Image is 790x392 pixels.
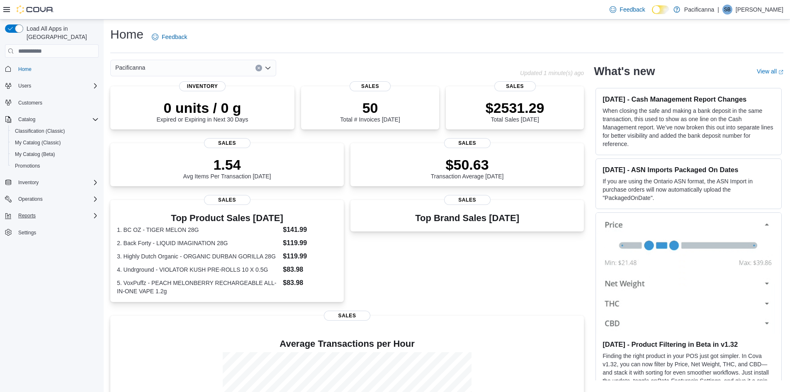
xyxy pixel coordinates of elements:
[117,279,280,295] dt: 5. VoxPuffz - PEACH MELONBERRY RECHARGEABLE ALL-IN-ONE VAPE 1.2g
[724,5,731,15] span: SB
[204,195,250,205] span: Sales
[12,126,99,136] span: Classification (Classic)
[15,151,55,158] span: My Catalog (Beta)
[603,107,775,148] p: When closing the safe and making a bank deposit in the same transaction, this used to show as one...
[115,63,145,73] span: Pacificanna
[117,339,577,349] h4: Average Transactions per Hour
[15,194,46,204] button: Operations
[15,163,40,169] span: Promotions
[8,125,102,137] button: Classification (Classic)
[15,97,99,108] span: Customers
[117,213,337,223] h3: Top Product Sales [DATE]
[486,100,544,116] p: $2531.29
[15,64,35,74] a: Home
[15,211,99,221] span: Reports
[736,5,783,15] p: [PERSON_NAME]
[350,81,391,91] span: Sales
[757,68,783,75] a: View allExternal link
[486,100,544,123] div: Total Sales [DATE]
[15,98,46,108] a: Customers
[117,265,280,274] dt: 4. Undrground - VIOLATOR KUSH PRE-ROLLS 10 X 0.5G
[778,70,783,75] svg: External link
[23,24,99,41] span: Load All Apps in [GEOGRAPHIC_DATA]
[157,100,248,123] div: Expired or Expiring in Next 30 Days
[148,29,190,45] a: Feedback
[18,66,32,73] span: Home
[431,156,504,180] div: Transaction Average [DATE]
[8,149,102,160] button: My Catalog (Beta)
[18,83,31,89] span: Users
[8,160,102,172] button: Promotions
[12,161,99,171] span: Promotions
[15,178,42,187] button: Inventory
[18,229,36,236] span: Settings
[255,65,262,71] button: Clear input
[283,238,337,248] dd: $119.99
[657,377,694,384] em: Beta Features
[110,26,143,43] h1: Home
[162,33,187,41] span: Feedback
[2,210,102,222] button: Reports
[620,5,645,14] span: Feedback
[18,196,43,202] span: Operations
[15,178,99,187] span: Inventory
[15,228,39,238] a: Settings
[179,81,226,91] span: Inventory
[17,5,54,14] img: Cova
[15,63,99,74] span: Home
[324,311,370,321] span: Sales
[12,138,64,148] a: My Catalog (Classic)
[12,149,58,159] a: My Catalog (Beta)
[2,193,102,205] button: Operations
[18,100,42,106] span: Customers
[340,100,400,116] p: 50
[204,138,250,148] span: Sales
[340,100,400,123] div: Total # Invoices [DATE]
[12,161,44,171] a: Promotions
[283,278,337,288] dd: $83.98
[684,5,714,15] p: Pacificanna
[722,5,732,15] div: Sandra Boyd
[283,225,337,235] dd: $141.99
[2,114,102,125] button: Catalog
[415,213,519,223] h3: Top Brand Sales [DATE]
[283,251,337,261] dd: $119.99
[157,100,248,116] p: 0 units / 0 g
[117,252,280,261] dt: 3. Highly Dutch Organic - ORGANIC DURBAN GORILLA 28G
[652,5,669,14] input: Dark Mode
[15,81,99,91] span: Users
[15,194,99,204] span: Operations
[2,80,102,92] button: Users
[15,227,99,238] span: Settings
[18,212,36,219] span: Reports
[2,63,102,75] button: Home
[2,226,102,239] button: Settings
[183,156,271,173] p: 1.54
[283,265,337,275] dd: $83.98
[444,138,491,148] span: Sales
[117,239,280,247] dt: 2. Back Forty - LIQUID IMAGINATION 28G
[265,65,271,71] button: Open list of options
[15,114,99,124] span: Catalog
[2,97,102,109] button: Customers
[15,211,39,221] button: Reports
[717,5,719,15] p: |
[5,59,99,260] nav: Complex example
[603,177,775,202] p: If you are using the Ontario ASN format, the ASN Import in purchase orders will now automatically...
[494,81,536,91] span: Sales
[12,126,68,136] a: Classification (Classic)
[15,128,65,134] span: Classification (Classic)
[520,70,584,76] p: Updated 1 minute(s) ago
[18,116,35,123] span: Catalog
[15,139,61,146] span: My Catalog (Classic)
[183,156,271,180] div: Avg Items Per Transaction [DATE]
[18,179,39,186] span: Inventory
[15,114,39,124] button: Catalog
[12,149,99,159] span: My Catalog (Beta)
[12,138,99,148] span: My Catalog (Classic)
[594,65,655,78] h2: What's new
[2,177,102,188] button: Inventory
[431,156,504,173] p: $50.63
[444,195,491,205] span: Sales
